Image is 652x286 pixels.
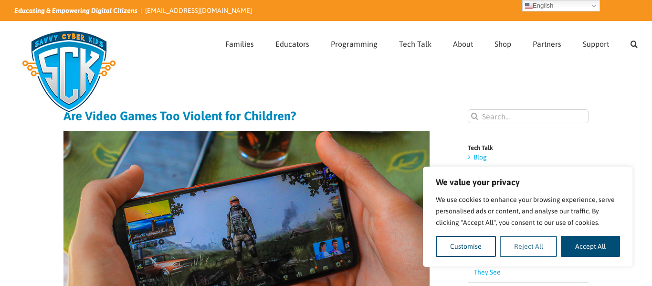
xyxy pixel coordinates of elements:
[468,109,589,123] input: Search...
[583,21,609,64] a: Support
[494,40,511,48] span: Shop
[453,40,473,48] span: About
[331,40,378,48] span: Programming
[14,7,137,14] i: Educating & Empowering Digital Citizens
[275,40,309,48] span: Educators
[399,21,431,64] a: Tech Talk
[494,21,511,64] a: Shop
[14,24,124,119] img: Savvy Cyber Kids Logo
[631,21,638,64] a: Search
[63,109,430,123] h1: Are Video Games Too Violent for Children?
[533,40,561,48] span: Partners
[225,21,254,64] a: Families
[468,109,482,123] input: Search
[500,236,557,257] button: Reject All
[145,7,252,14] a: [EMAIL_ADDRESS][DOMAIN_NAME]
[436,194,620,228] p: We use cookies to enhance your browsing experience, serve personalised ads or content, and analys...
[225,21,638,64] nav: Main Menu
[473,153,487,161] a: Blog
[331,21,378,64] a: Programming
[561,236,620,257] button: Accept All
[436,177,620,188] p: We value your privacy
[275,21,309,64] a: Educators
[225,40,254,48] span: Families
[533,21,561,64] a: Partners
[468,145,589,151] h4: Tech Talk
[473,248,582,276] a: When Violent Videos Spread Online: Helping Kids Make Sense of What They See
[399,40,431,48] span: Tech Talk
[525,2,533,10] img: en
[453,21,473,64] a: About
[436,236,496,257] button: Customise
[583,40,609,48] span: Support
